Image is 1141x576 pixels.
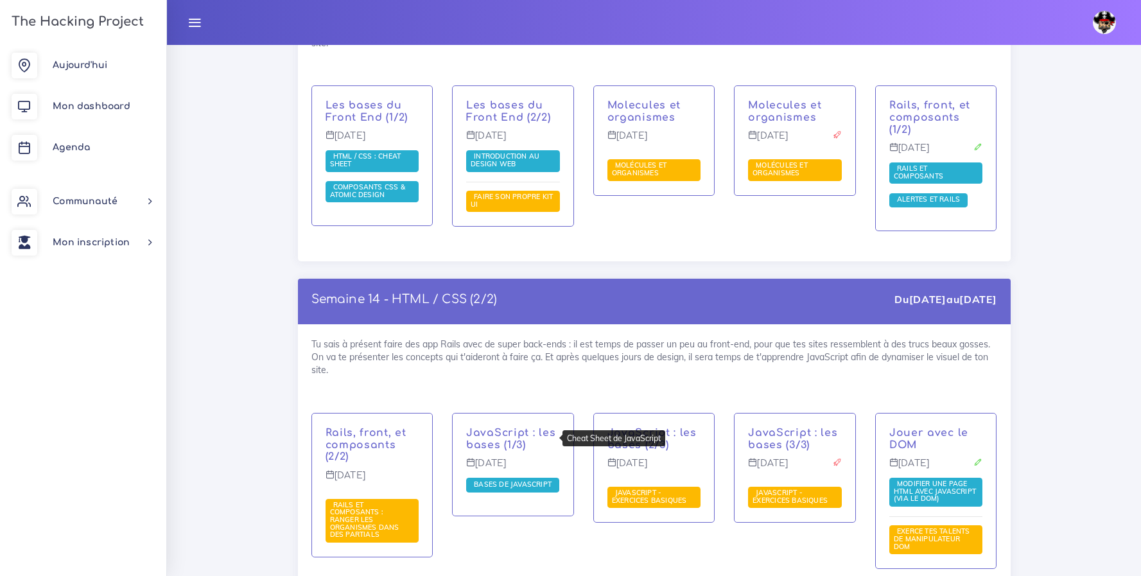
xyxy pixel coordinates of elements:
[53,60,107,70] span: Aujourd'hui
[330,183,405,200] a: Composants CSS & Atomic Design
[753,161,808,178] a: Molécules et organismes
[53,101,130,111] span: Mon dashboard
[53,238,130,247] span: Mon inscription
[53,196,118,206] span: Communauté
[471,192,553,209] span: Faire son propre kit UI
[326,427,406,463] a: Rails, front, et composants (2/2)
[311,293,498,306] a: Semaine 14 - HTML / CSS (2/2)
[894,195,963,204] span: Alertes et Rails
[330,501,399,539] a: Rails et composants : ranger les organismes dans des partials
[748,100,821,123] a: Molecules et organismes
[466,130,560,151] p: [DATE]
[471,152,539,168] span: Introduction au design web
[612,489,690,505] a: JavaScript - Exercices basiques
[1093,11,1116,34] img: avatar
[748,458,842,478] p: [DATE]
[53,143,90,152] span: Agenda
[894,479,976,503] span: Modifier une page HTML avec JavaScript (via le DOM)
[894,292,997,307] div: Du au
[894,164,946,180] span: Rails et composants
[959,293,997,306] strong: [DATE]
[607,427,697,451] a: JavaScript : les bases (2/3)
[471,152,539,169] a: Introduction au design web
[753,489,831,505] a: JavaScript - Exercices basiques
[607,100,681,123] a: Molecules et organismes
[326,470,419,491] p: [DATE]
[330,152,401,168] span: HTML / CSS : cheat sheet
[753,161,808,177] span: Molécules et organismes
[330,182,405,199] span: Composants CSS & Atomic Design
[471,480,555,489] span: Bases de JavaScript
[471,480,555,489] a: Bases de JavaScript
[326,130,419,151] p: [DATE]
[607,130,701,151] p: [DATE]
[889,100,970,135] a: Rails, front, et composants (1/2)
[894,195,963,204] a: Alertes et Rails
[894,527,970,550] span: Exerce tes talents de manipulateur DOM
[466,427,555,451] a: JavaScript : les bases (1/3)
[562,430,665,446] div: Cheat Sheet de JavaScript
[612,161,667,178] a: Molécules et organismes
[330,152,401,169] a: HTML / CSS : cheat sheet
[894,164,946,181] a: Rails et composants
[909,293,946,306] strong: [DATE]
[748,427,837,451] a: JavaScript : les bases (3/3)
[471,193,553,209] a: Faire son propre kit UI
[889,143,983,163] p: [DATE]
[889,427,983,451] p: Jouer avec le DOM
[612,161,667,177] span: Molécules et organismes
[748,130,842,151] p: [DATE]
[466,100,551,123] a: Les bases du Front End (2/2)
[8,15,144,29] h3: The Hacking Project
[326,100,408,123] a: Les bases du Front End (1/2)
[889,458,983,478] p: [DATE]
[330,500,399,539] span: Rails et composants : ranger les organismes dans des partials
[466,458,560,478] p: [DATE]
[607,458,701,478] p: [DATE]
